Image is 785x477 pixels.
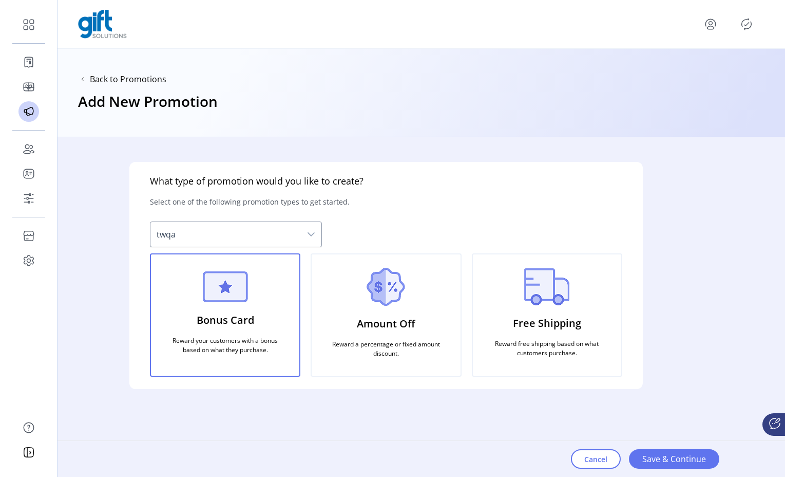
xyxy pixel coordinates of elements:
img: bonus_card.png [202,271,248,302]
p: Reward a percentage or fixed amount discount. [324,336,448,362]
button: Publisher Panel [738,16,755,32]
p: Amount Off [357,312,415,336]
p: Reward free shipping based on what customers purchase. [485,335,609,362]
span: Save & Continue [642,453,706,465]
img: logo [78,10,127,39]
span: Cancel [584,454,607,465]
p: Bonus Card [197,308,254,332]
button: Cancel [571,449,621,469]
button: Back to Promotions [90,73,166,85]
img: amount_off.png [367,268,405,306]
button: menu [702,16,719,32]
p: Reward your customers with a bonus based on what they purchase. [163,332,287,359]
p: Free Shipping [513,311,581,335]
h5: What type of promotion would you like to create? [150,174,363,188]
span: twqa [150,222,301,247]
div: dropdown trigger [301,222,321,247]
p: Select one of the following promotion types to get started. [150,188,350,215]
img: free_shipping.png [524,268,570,305]
h3: Add New Promotion [78,90,218,113]
button: Save & Continue [629,449,719,469]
